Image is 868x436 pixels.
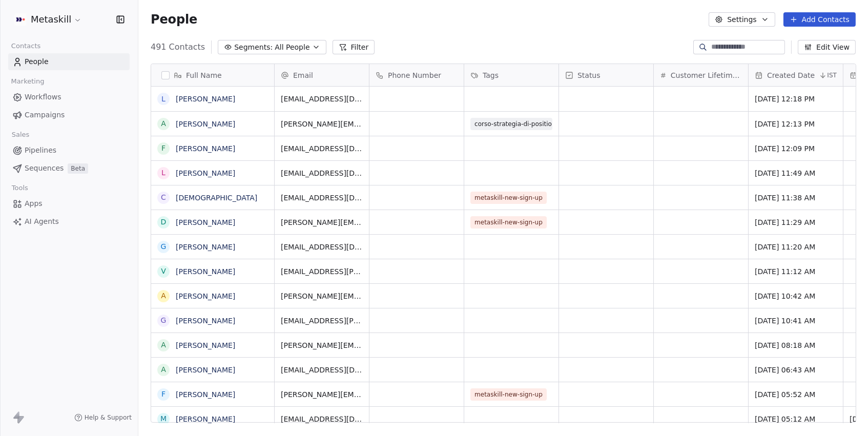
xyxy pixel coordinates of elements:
[25,92,61,102] span: Workflows
[755,365,837,375] span: [DATE] 06:43 AM
[8,107,130,123] a: Campaigns
[161,290,166,301] div: a
[827,71,837,79] span: IST
[281,266,363,277] span: [EMAIL_ADDRESS][PERSON_NAME][DOMAIN_NAME]
[369,64,464,86] div: Phone Number
[176,95,235,103] a: [PERSON_NAME]
[151,12,197,27] span: People
[470,216,547,229] span: metaskill-new-sign-up
[25,216,59,227] span: AI Agents
[281,365,363,375] span: [EMAIL_ADDRESS][DOMAIN_NAME]
[755,217,837,227] span: [DATE] 11:29 AM
[281,340,363,350] span: [PERSON_NAME][EMAIL_ADDRESS][PERSON_NAME][DOMAIN_NAME]
[755,340,837,350] span: [DATE] 08:18 AM
[85,413,132,422] span: Help & Support
[176,194,257,202] a: [DEMOGRAPHIC_DATA]
[12,11,84,28] button: Metaskill
[14,13,27,26] img: AVATAR%20METASKILL%20-%20Colori%20Positivo.png
[281,217,363,227] span: [PERSON_NAME][EMAIL_ADDRESS][DOMAIN_NAME]
[25,163,64,174] span: Sequences
[275,42,309,53] span: All People
[7,74,49,89] span: Marketing
[767,70,815,80] span: Created Date
[68,163,88,174] span: Beta
[281,168,363,178] span: [EMAIL_ADDRESS][DOMAIN_NAME]
[8,89,130,106] a: Workflows
[755,316,837,326] span: [DATE] 10:41 AM
[281,389,363,400] span: [PERSON_NAME][EMAIL_ADDRESS][DOMAIN_NAME]
[7,180,32,196] span: Tools
[755,119,837,129] span: [DATE] 12:13 PM
[161,389,166,400] div: f
[275,64,369,86] div: Email
[161,340,166,350] div: A
[161,266,166,277] div: V
[464,64,559,86] div: Tags
[281,291,363,301] span: [PERSON_NAME][EMAIL_ADDRESS][DOMAIN_NAME]
[671,70,742,80] span: Customer Lifetime Value
[176,292,235,300] a: [PERSON_NAME]
[161,315,167,326] div: G
[176,390,235,399] a: [PERSON_NAME]
[654,64,748,86] div: Customer Lifetime Value
[755,414,837,424] span: [DATE] 05:12 AM
[25,198,43,209] span: Apps
[281,414,363,424] span: [EMAIL_ADDRESS][DOMAIN_NAME]
[755,266,837,277] span: [DATE] 11:12 AM
[783,12,856,27] button: Add Contacts
[161,217,167,227] div: D
[798,40,856,54] button: Edit View
[755,168,837,178] span: [DATE] 11:49 AM
[755,242,837,252] span: [DATE] 11:20 AM
[161,241,167,252] div: G
[577,70,601,80] span: Status
[176,267,235,276] a: [PERSON_NAME]
[281,119,363,129] span: [PERSON_NAME][EMAIL_ADDRESS][DOMAIN_NAME]
[483,70,499,80] span: Tags
[161,143,166,154] div: F
[281,94,363,104] span: [EMAIL_ADDRESS][DOMAIN_NAME]
[176,366,235,374] a: [PERSON_NAME]
[281,193,363,203] span: [EMAIL_ADDRESS][DOMAIN_NAME]
[25,56,49,67] span: People
[8,142,130,159] a: Pipelines
[25,145,56,156] span: Pipelines
[176,243,235,251] a: [PERSON_NAME]
[176,341,235,349] a: [PERSON_NAME]
[7,127,34,142] span: Sales
[176,415,235,423] a: [PERSON_NAME]
[25,110,65,120] span: Campaigns
[176,317,235,325] a: [PERSON_NAME]
[161,168,166,178] div: L
[755,143,837,154] span: [DATE] 12:09 PM
[470,118,552,130] span: corso-strategia-di-position-trading
[176,169,235,177] a: [PERSON_NAME]
[709,12,775,27] button: Settings
[160,413,167,424] div: M
[161,94,166,105] div: L
[755,389,837,400] span: [DATE] 05:52 AM
[161,192,166,203] div: C
[176,120,235,128] a: [PERSON_NAME]
[8,195,130,212] a: Apps
[755,291,837,301] span: [DATE] 10:42 AM
[749,64,843,86] div: Created DateIST
[281,242,363,252] span: [EMAIL_ADDRESS][DOMAIN_NAME]
[161,118,166,129] div: A
[281,143,363,154] span: [EMAIL_ADDRESS][DOMAIN_NAME]
[755,193,837,203] span: [DATE] 11:38 AM
[186,70,222,80] span: Full Name
[8,53,130,70] a: People
[8,160,130,177] a: SequencesBeta
[31,13,71,26] span: Metaskill
[151,41,205,53] span: 491 Contacts
[234,42,273,53] span: Segments:
[281,316,363,326] span: [EMAIL_ADDRESS][PERSON_NAME][DOMAIN_NAME]
[74,413,132,422] a: Help & Support
[151,64,274,86] div: Full Name
[176,144,235,153] a: [PERSON_NAME]
[388,70,441,80] span: Phone Number
[470,388,547,401] span: metaskill-new-sign-up
[161,364,166,375] div: A
[470,192,547,204] span: metaskill-new-sign-up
